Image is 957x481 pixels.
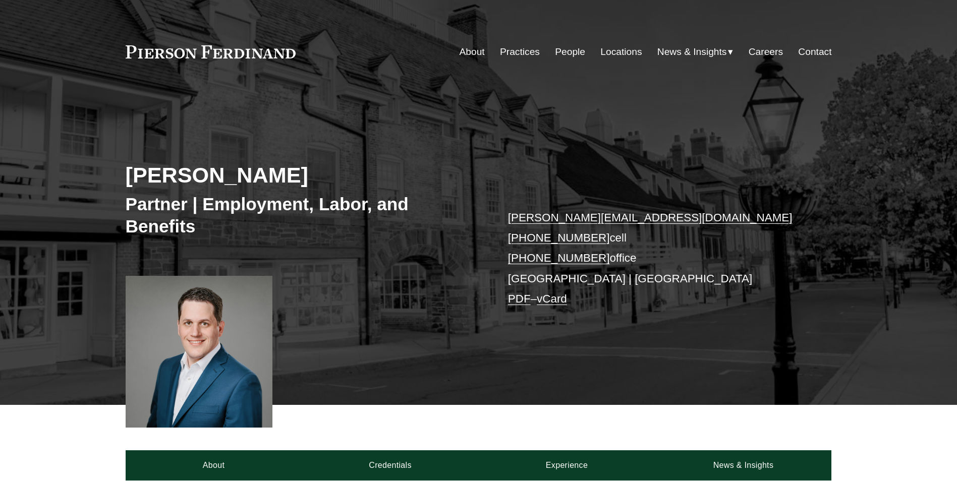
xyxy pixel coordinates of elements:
[657,42,734,62] a: folder dropdown
[500,42,540,62] a: Practices
[655,450,831,480] a: News & Insights
[508,208,802,310] p: cell office [GEOGRAPHIC_DATA] | [GEOGRAPHIC_DATA] –
[508,292,531,305] a: PDF
[126,450,302,480] a: About
[460,42,485,62] a: About
[508,211,793,224] a: [PERSON_NAME][EMAIL_ADDRESS][DOMAIN_NAME]
[479,450,655,480] a: Experience
[555,42,585,62] a: People
[126,193,479,237] h3: Partner | Employment, Labor, and Benefits
[302,450,479,480] a: Credentials
[537,292,567,305] a: vCard
[657,43,727,61] span: News & Insights
[508,252,610,264] a: [PHONE_NUMBER]
[508,231,610,244] a: [PHONE_NUMBER]
[798,42,831,62] a: Contact
[600,42,642,62] a: Locations
[126,162,479,188] h2: [PERSON_NAME]
[749,42,783,62] a: Careers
